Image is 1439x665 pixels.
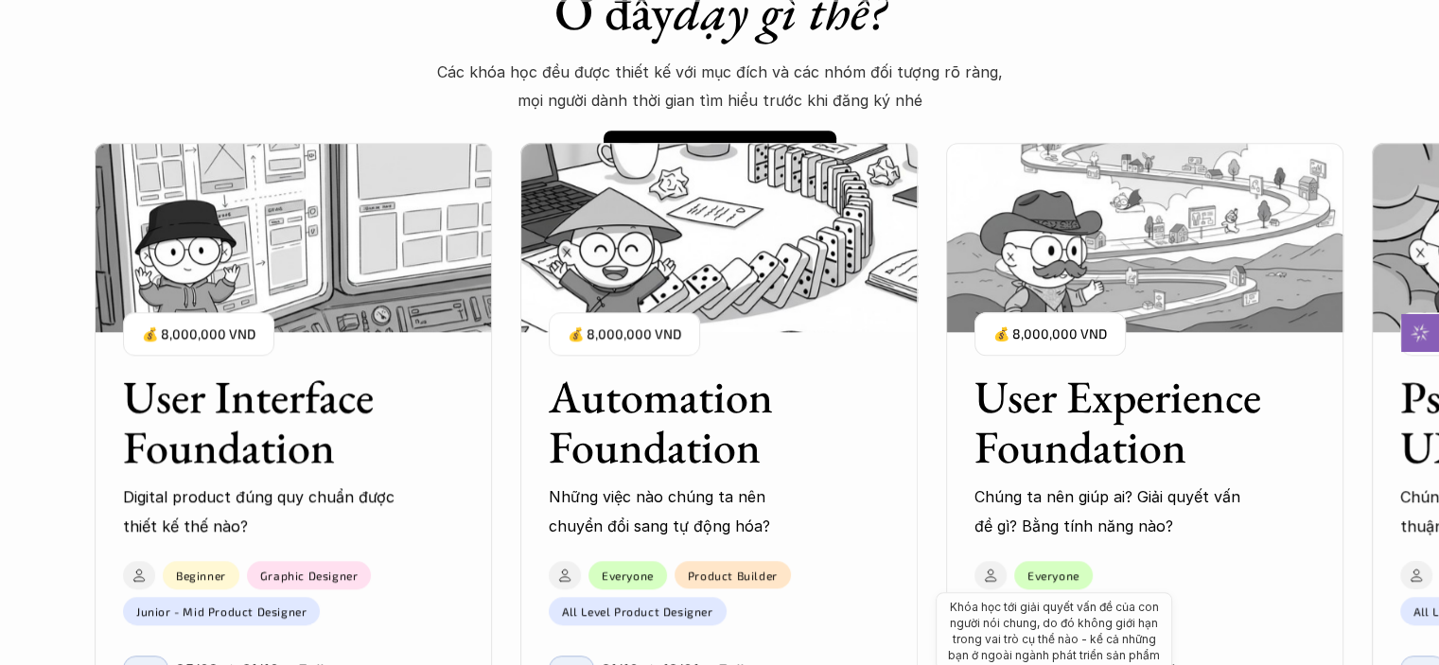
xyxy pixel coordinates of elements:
p: 💰 8,000,000 VND [142,322,255,347]
p: Everyone [1027,569,1079,582]
p: Product Builder [688,568,778,581]
h3: Automation Foundation [549,372,842,472]
p: Junior - Mid Product Designer [136,604,307,618]
a: 🧠 So sánh các khóa [604,131,836,180]
p: 💰 8,000,000 VND [568,322,681,347]
p: Chúng ta nên giúp ai? Giải quyết vấn đề gì? Bằng tính năng nào? [974,482,1249,540]
p: Khóa học tới giải quyết vấn đề của con người nói chung, do đó không giới hạn trong vai trò cụ thể... [945,600,1163,663]
p: Các khóa học đều được thiết kế với mục đích và các nhóm đối tượng rõ ràng, mọi người dành thời gi... [436,58,1004,115]
p: Những việc nào chúng ta nên chuyển đổi sang tự động hóa? [549,482,823,540]
p: Beginner [176,569,226,582]
p: Everyone [602,569,654,582]
h3: User Experience Foundation [974,372,1268,472]
p: All Level Product Designer [562,604,713,618]
p: Graphic Designer [260,569,359,582]
p: 💰 8,000,000 VND [993,322,1107,347]
h3: User Interface Foundation [123,372,416,472]
p: Digital product đúng quy chuẩn được thiết kế thế nào? [123,482,397,540]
